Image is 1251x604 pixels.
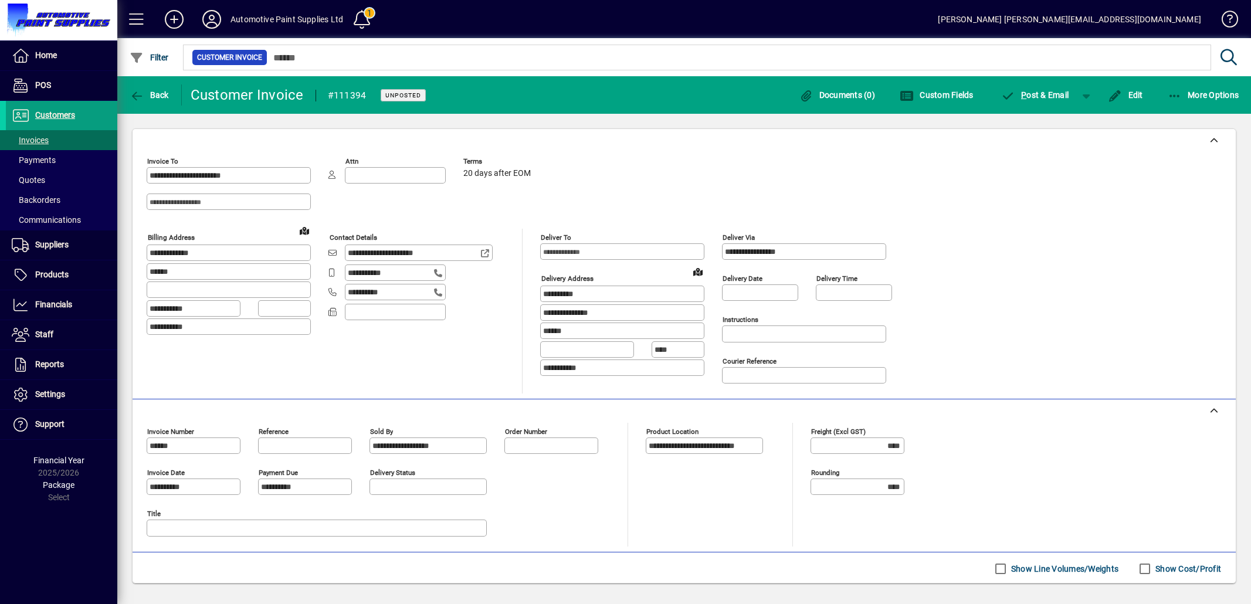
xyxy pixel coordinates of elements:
[33,456,84,465] span: Financial Year
[1165,84,1242,106] button: More Options
[6,380,117,409] a: Settings
[6,320,117,349] a: Staff
[35,110,75,120] span: Customers
[1105,84,1146,106] button: Edit
[43,480,74,490] span: Package
[463,158,534,165] span: Terms
[1213,2,1236,40] a: Knowledge Base
[6,260,117,290] a: Products
[938,10,1201,29] div: [PERSON_NAME] [PERSON_NAME][EMAIL_ADDRESS][DOMAIN_NAME]
[6,150,117,170] a: Payments
[6,290,117,320] a: Financials
[370,469,415,477] mat-label: Delivery status
[370,427,393,436] mat-label: Sold by
[1108,90,1143,100] span: Edit
[147,427,194,436] mat-label: Invoice number
[130,53,169,62] span: Filter
[505,427,547,436] mat-label: Order number
[1021,90,1026,100] span: P
[295,221,314,240] a: View on map
[127,84,172,106] button: Back
[6,41,117,70] a: Home
[6,170,117,190] a: Quotes
[147,157,178,165] mat-label: Invoice To
[6,350,117,379] a: Reports
[723,274,762,283] mat-label: Delivery date
[191,86,304,104] div: Customer Invoice
[259,469,298,477] mat-label: Payment due
[35,389,65,399] span: Settings
[193,9,230,30] button: Profile
[816,274,857,283] mat-label: Delivery time
[345,157,358,165] mat-label: Attn
[197,52,262,63] span: Customer Invoice
[35,419,65,429] span: Support
[811,427,866,436] mat-label: Freight (excl GST)
[12,215,81,225] span: Communications
[35,240,69,249] span: Suppliers
[230,10,343,29] div: Automotive Paint Supplies Ltd
[12,175,45,185] span: Quotes
[799,90,875,100] span: Documents (0)
[6,130,117,150] a: Invoices
[117,84,182,106] app-page-header-button: Back
[463,169,531,178] span: 20 days after EOM
[147,510,161,518] mat-label: Title
[1168,90,1239,100] span: More Options
[1009,563,1118,575] label: Show Line Volumes/Weights
[6,190,117,210] a: Backorders
[12,195,60,205] span: Backorders
[541,233,571,242] mat-label: Deliver To
[35,270,69,279] span: Products
[897,84,977,106] button: Custom Fields
[328,86,367,105] div: #111394
[259,427,289,436] mat-label: Reference
[723,315,758,324] mat-label: Instructions
[155,9,193,30] button: Add
[385,91,421,99] span: Unposted
[147,469,185,477] mat-label: Invoice date
[6,410,117,439] a: Support
[6,230,117,260] a: Suppliers
[1153,563,1221,575] label: Show Cost/Profit
[35,80,51,90] span: POS
[646,427,699,436] mat-label: Product location
[723,233,755,242] mat-label: Deliver via
[995,84,1075,106] button: Post & Email
[35,50,57,60] span: Home
[796,84,878,106] button: Documents (0)
[35,330,53,339] span: Staff
[723,357,777,365] mat-label: Courier Reference
[12,135,49,145] span: Invoices
[35,359,64,369] span: Reports
[900,90,974,100] span: Custom Fields
[130,90,169,100] span: Back
[12,155,56,165] span: Payments
[6,71,117,100] a: POS
[6,210,117,230] a: Communications
[1001,90,1069,100] span: ost & Email
[35,300,72,309] span: Financials
[689,262,707,281] a: View on map
[127,47,172,68] button: Filter
[811,469,839,477] mat-label: Rounding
